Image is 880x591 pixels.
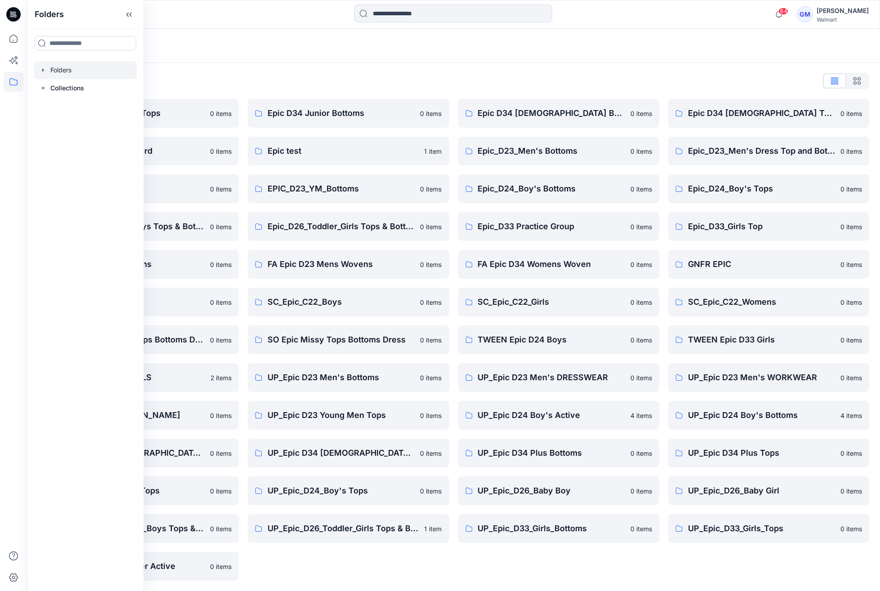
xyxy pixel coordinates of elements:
[840,411,862,420] p: 4 items
[688,333,835,346] p: TWEEN Epic D33 Girls
[840,298,862,307] p: 0 items
[210,411,232,420] p: 0 items
[478,220,625,233] p: Epic_D33 Practice Group
[210,562,232,571] p: 0 items
[688,182,835,195] p: Epic_D24_Boy's Tops
[248,250,449,279] a: FA Epic D23 Mens Wovens0 items
[268,371,415,384] p: UP_Epic D23 Men's Bottoms
[458,401,659,430] a: UP_Epic D24 Boy's Active4 items
[630,373,652,382] p: 0 items
[424,524,442,533] p: 1 item
[248,401,449,430] a: UP_Epic D23 Young Men Tops0 items
[630,524,652,533] p: 0 items
[840,335,862,345] p: 0 items
[630,184,652,194] p: 0 items
[424,147,442,156] p: 1 item
[478,447,625,459] p: UP_Epic D34 Plus Bottoms
[817,5,869,16] div: [PERSON_NAME]
[210,449,232,458] p: 0 items
[420,335,442,345] p: 0 items
[210,335,232,345] p: 0 items
[797,6,813,22] div: GM
[630,335,652,345] p: 0 items
[688,145,835,157] p: Epic_D23_Men's Dress Top and Bottoms
[688,371,835,384] p: UP_Epic D23 Men's WORKWEAR
[478,333,625,346] p: TWEEN Epic D24 Boys
[210,524,232,533] p: 0 items
[248,363,449,392] a: UP_Epic D23 Men's Bottoms0 items
[478,296,625,308] p: SC_Epic_C22_Girls
[458,476,659,505] a: UP_Epic_D26_Baby Boy0 items
[630,260,652,269] p: 0 items
[688,484,835,497] p: UP_Epic_D26_Baby Girl
[668,212,869,241] a: Epic_D33_Girls Top0 items
[478,409,625,422] p: UP_Epic D24 Boy's Active
[668,288,869,316] a: SC_Epic_C22_Womens0 items
[458,439,659,467] a: UP_Epic D34 Plus Bottoms0 items
[50,83,84,93] p: Collections
[458,288,659,316] a: SC_Epic_C22_Girls0 items
[630,449,652,458] p: 0 items
[668,476,869,505] a: UP_Epic_D26_Baby Girl0 items
[268,258,415,271] p: FA Epic D23 Mens Wovens
[248,514,449,543] a: UP_Epic_D26_Toddler_Girls Tops & Bottoms1 item
[630,222,652,231] p: 0 items
[478,484,625,497] p: UP_Epic_D26_Baby Boy
[268,107,415,120] p: Epic D34 Junior Bottoms
[420,449,442,458] p: 0 items
[248,439,449,467] a: UP_Epic D34 [DEMOGRAPHIC_DATA] Top0 items
[840,486,862,496] p: 0 items
[668,363,869,392] a: UP_Epic D23 Men's WORKWEAR0 items
[248,288,449,316] a: SC_Epic_C22_Boys0 items
[817,16,869,23] div: Walmart
[248,476,449,505] a: UP_Epic_D24_Boy's Tops0 items
[668,137,869,165] a: Epic_D23_Men's Dress Top and Bottoms0 items
[420,373,442,382] p: 0 items
[688,220,835,233] p: Epic_D33_Girls Top
[668,250,869,279] a: GNFR EPIC0 items
[210,373,232,382] p: 2 items
[458,212,659,241] a: Epic_D33 Practice Group0 items
[688,258,835,271] p: GNFR EPIC
[420,184,442,194] p: 0 items
[668,439,869,467] a: UP_Epic D34 Plus Tops0 items
[420,260,442,269] p: 0 items
[840,449,862,458] p: 0 items
[420,109,442,118] p: 0 items
[420,222,442,231] p: 0 items
[268,333,415,346] p: SO Epic Missy Tops Bottoms Dress
[268,447,415,459] p: UP_Epic D34 [DEMOGRAPHIC_DATA] Top
[210,184,232,194] p: 0 items
[248,325,449,354] a: SO Epic Missy Tops Bottoms Dress0 items
[840,260,862,269] p: 0 items
[248,99,449,128] a: Epic D34 Junior Bottoms0 items
[778,8,788,15] span: 64
[210,260,232,269] p: 0 items
[668,514,869,543] a: UP_Epic_D33_Girls_Tops0 items
[268,220,415,233] p: Epic_D26_Toddler_Girls Tops & Bottoms
[458,174,659,203] a: Epic_D24_Boy's Bottoms0 items
[458,363,659,392] a: UP_Epic D23 Men's DRESSWEAR0 items
[420,298,442,307] p: 0 items
[630,298,652,307] p: 0 items
[688,107,835,120] p: Epic D34 [DEMOGRAPHIC_DATA] Tops
[268,145,419,157] p: Epic test
[248,212,449,241] a: Epic_D26_Toddler_Girls Tops & Bottoms0 items
[458,99,659,128] a: Epic D34 [DEMOGRAPHIC_DATA] Bottoms0 items
[668,325,869,354] a: TWEEN Epic D33 Girls0 items
[840,524,862,533] p: 0 items
[478,107,625,120] p: Epic D34 [DEMOGRAPHIC_DATA] Bottoms
[268,522,419,535] p: UP_Epic_D26_Toddler_Girls Tops & Bottoms
[420,486,442,496] p: 0 items
[840,373,862,382] p: 0 items
[630,109,652,118] p: 0 items
[458,137,659,165] a: Epic_D23_Men's Bottoms0 items
[630,486,652,496] p: 0 items
[458,325,659,354] a: TWEEN Epic D24 Boys0 items
[268,182,415,195] p: EPIC_D23_YM_Bottoms
[478,522,625,535] p: UP_Epic_D33_Girls_Bottoms
[478,145,625,157] p: Epic_D23_Men's Bottoms
[210,147,232,156] p: 0 items
[248,174,449,203] a: EPIC_D23_YM_Bottoms0 items
[630,147,652,156] p: 0 items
